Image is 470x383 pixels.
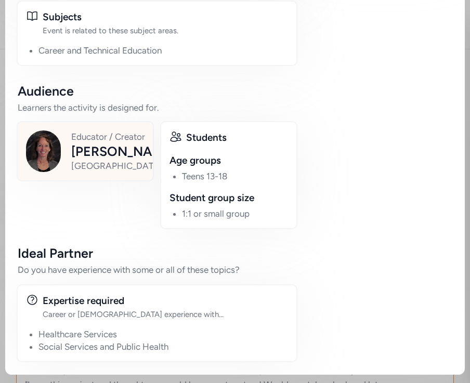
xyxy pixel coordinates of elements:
div: Students [186,130,288,145]
div: Student group size [169,191,288,205]
li: 1:1 or small group [182,207,288,220]
div: [GEOGRAPHIC_DATA] [71,160,175,172]
div: Age groups [169,153,288,168]
div: Event is related to these subject areas. [43,25,288,36]
li: Healthcare Services [38,328,288,340]
li: Career and Technical Education [38,44,288,57]
img: Avatar [26,130,61,172]
div: [PERSON_NAME] [71,143,175,160]
div: Subjects [43,10,288,24]
div: Audience [18,83,296,99]
div: Learners the activity is designed for. [18,101,296,114]
li: Teens 13-18 [182,170,288,182]
div: Career or [DEMOGRAPHIC_DATA] experience with... [43,309,288,320]
div: Educator / Creator [71,130,175,143]
div: Expertise required [43,294,288,308]
li: Social Services and Public Health [38,340,288,353]
div: Do you have experience with some or all of these topics? [18,263,296,276]
div: Ideal Partner [18,245,296,261]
